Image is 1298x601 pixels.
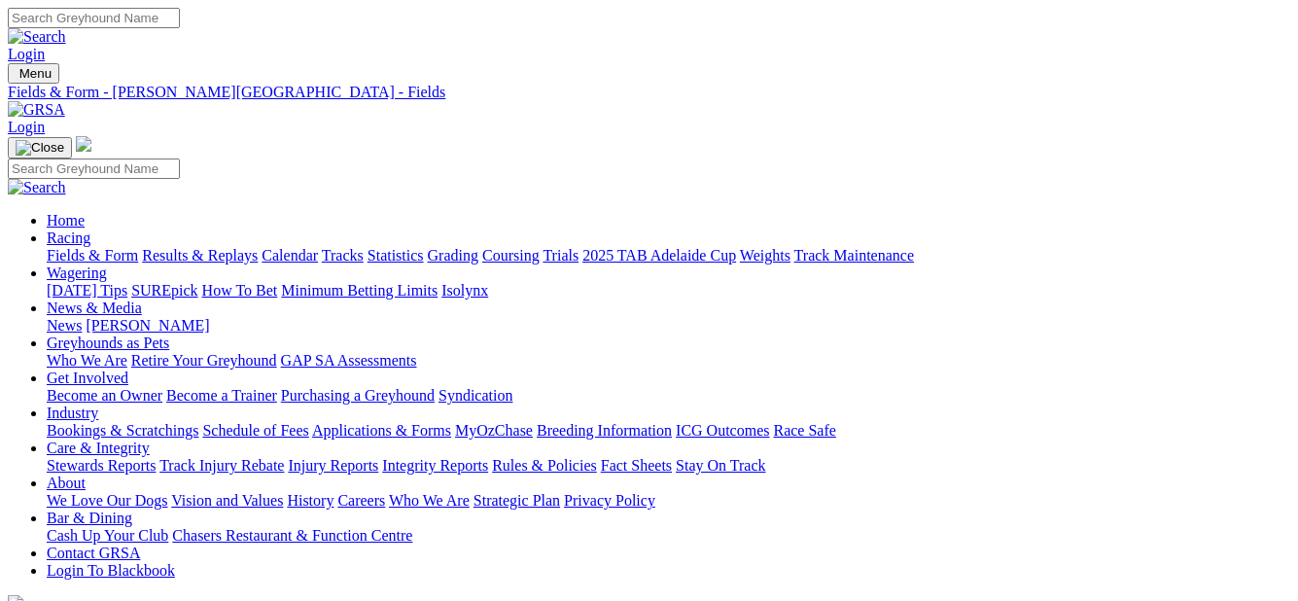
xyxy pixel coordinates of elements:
[19,66,52,81] span: Menu
[76,136,91,152] img: logo-grsa-white.png
[131,282,197,299] a: SUREpick
[676,457,765,474] a: Stay On Track
[47,422,1290,440] div: Industry
[773,422,835,439] a: Race Safe
[794,247,914,264] a: Track Maintenance
[47,300,142,316] a: News & Media
[47,265,107,281] a: Wagering
[47,387,1290,405] div: Get Involved
[8,8,180,28] input: Search
[312,422,451,439] a: Applications & Forms
[389,492,470,509] a: Who We Are
[47,545,140,561] a: Contact GRSA
[492,457,597,474] a: Rules & Policies
[47,212,85,229] a: Home
[8,63,59,84] button: Toggle navigation
[8,28,66,46] img: Search
[482,247,540,264] a: Coursing
[47,510,132,526] a: Bar & Dining
[202,282,278,299] a: How To Bet
[601,457,672,474] a: Fact Sheets
[47,370,128,386] a: Get Involved
[47,492,1290,510] div: About
[382,457,488,474] a: Integrity Reports
[47,457,1290,475] div: Care & Integrity
[47,317,1290,335] div: News & Media
[47,352,1290,370] div: Greyhounds as Pets
[47,247,138,264] a: Fields & Form
[202,422,308,439] a: Schedule of Fees
[8,179,66,196] img: Search
[262,247,318,264] a: Calendar
[47,422,198,439] a: Bookings & Scratchings
[564,492,655,509] a: Privacy Policy
[474,492,560,509] a: Strategic Plan
[337,492,385,509] a: Careers
[288,457,378,474] a: Injury Reports
[8,84,1290,101] a: Fields & Form - [PERSON_NAME][GEOGRAPHIC_DATA] - Fields
[281,387,435,404] a: Purchasing a Greyhound
[47,527,168,544] a: Cash Up Your Club
[740,247,790,264] a: Weights
[142,247,258,264] a: Results & Replays
[47,475,86,491] a: About
[281,352,417,369] a: GAP SA Assessments
[47,562,175,579] a: Login To Blackbook
[287,492,333,509] a: History
[281,282,438,299] a: Minimum Betting Limits
[47,282,1290,300] div: Wagering
[8,101,65,119] img: GRSA
[47,440,150,456] a: Care & Integrity
[16,140,64,156] img: Close
[8,159,180,179] input: Search
[159,457,284,474] a: Track Injury Rebate
[47,317,82,334] a: News
[86,317,209,334] a: [PERSON_NAME]
[8,137,72,159] button: Toggle navigation
[537,422,672,439] a: Breeding Information
[47,230,90,246] a: Racing
[47,527,1290,545] div: Bar & Dining
[47,387,162,404] a: Become an Owner
[322,247,364,264] a: Tracks
[439,387,512,404] a: Syndication
[47,282,127,299] a: [DATE] Tips
[47,457,156,474] a: Stewards Reports
[543,247,579,264] a: Trials
[8,46,45,62] a: Login
[166,387,277,404] a: Become a Trainer
[131,352,277,369] a: Retire Your Greyhound
[428,247,478,264] a: Grading
[172,527,412,544] a: Chasers Restaurant & Function Centre
[47,335,169,351] a: Greyhounds as Pets
[582,247,736,264] a: 2025 TAB Adelaide Cup
[441,282,488,299] a: Isolynx
[47,405,98,421] a: Industry
[455,422,533,439] a: MyOzChase
[368,247,424,264] a: Statistics
[47,247,1290,265] div: Racing
[47,492,167,509] a: We Love Our Dogs
[676,422,769,439] a: ICG Outcomes
[171,492,283,509] a: Vision and Values
[47,352,127,369] a: Who We Are
[8,119,45,135] a: Login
